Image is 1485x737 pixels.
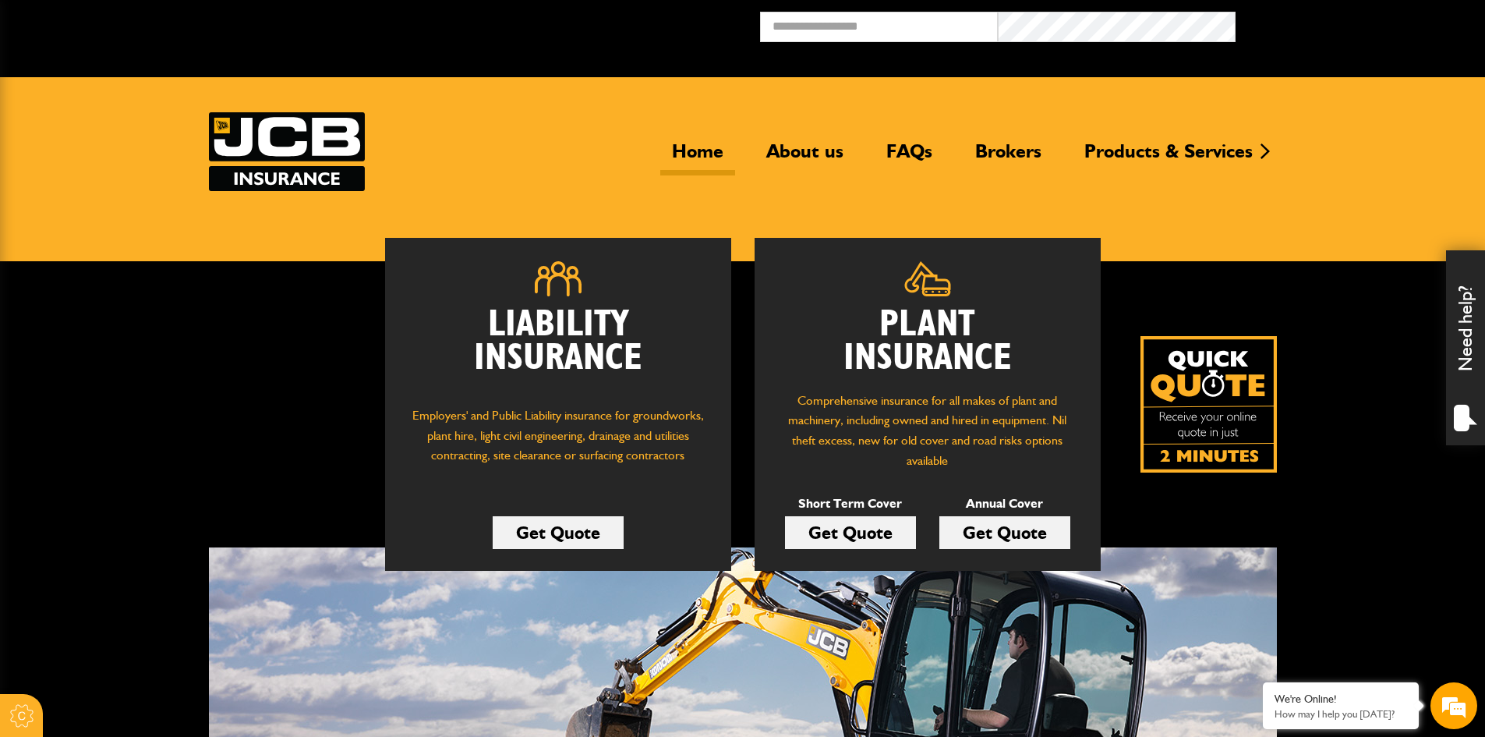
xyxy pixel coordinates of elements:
img: JCB Insurance Services logo [209,112,365,191]
div: We're Online! [1275,693,1407,706]
p: Employers' and Public Liability insurance for groundworks, plant hire, light civil engineering, d... [408,406,708,480]
img: Quick Quote [1140,336,1277,473]
a: Home [660,140,735,175]
h2: Plant Insurance [778,308,1077,375]
div: Minimize live chat window [256,8,293,45]
a: Get your insurance quote isn just 2-minutes [1140,336,1277,473]
div: Chat with us now [81,87,262,108]
textarea: Type your message and hit 'Enter' [20,282,285,467]
p: Annual Cover [939,494,1070,514]
a: FAQs [875,140,944,175]
p: Short Term Cover [785,494,916,514]
div: Need help? [1446,250,1485,445]
em: Start Chat [212,480,283,501]
p: Comprehensive insurance for all makes of plant and machinery, including owned and hired in equipm... [778,391,1077,470]
img: d_20077148190_company_1631870298795_20077148190 [27,87,65,108]
p: How may I help you today? [1275,708,1407,720]
a: JCB Insurance Services [209,112,365,191]
a: Get Quote [493,516,624,549]
a: Brokers [963,140,1053,175]
button: Broker Login [1236,12,1473,36]
input: Enter your email address [20,190,285,225]
a: About us [755,140,855,175]
input: Enter your phone number [20,236,285,271]
a: Get Quote [939,516,1070,549]
a: Get Quote [785,516,916,549]
a: Products & Services [1073,140,1264,175]
h2: Liability Insurance [408,308,708,391]
input: Enter your last name [20,144,285,179]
